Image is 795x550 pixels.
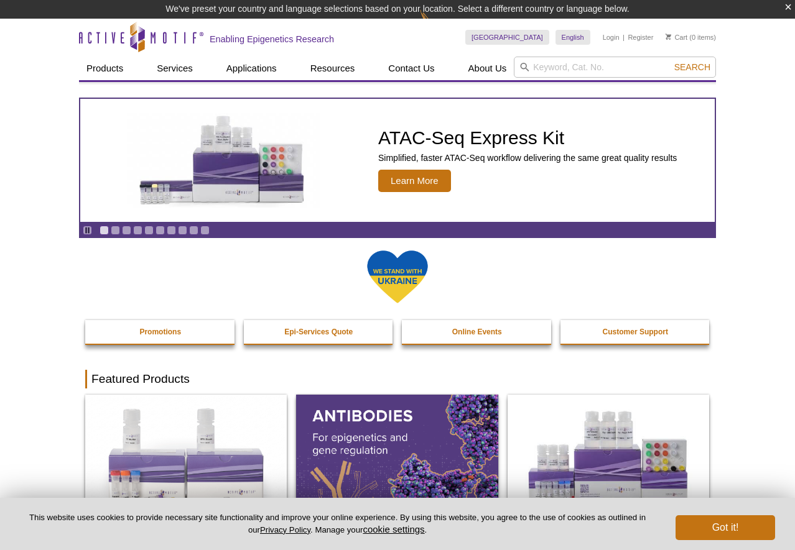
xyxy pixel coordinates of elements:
a: Go to slide 5 [144,226,154,235]
a: Go to slide 4 [133,226,142,235]
button: Got it! [676,515,775,540]
a: Go to slide 8 [178,226,187,235]
h2: Enabling Epigenetics Research [210,34,334,45]
a: Toggle autoplay [83,226,92,235]
article: ATAC-Seq Express Kit [80,99,715,222]
a: ATAC-Seq Express Kit ATAC-Seq Express Kit Simplified, faster ATAC-Seq workflow delivering the sam... [80,99,715,222]
a: Customer Support [560,320,711,344]
a: [GEOGRAPHIC_DATA] [465,30,549,45]
img: Change Here [420,9,453,39]
li: | [623,30,625,45]
a: Resources [303,57,363,80]
a: Contact Us [381,57,442,80]
img: Your Cart [666,34,671,40]
a: Go to slide 10 [200,226,210,235]
a: Go to slide 3 [122,226,131,235]
a: Promotions [85,320,236,344]
span: Learn More [378,170,451,192]
input: Keyword, Cat. No. [514,57,716,78]
h2: Featured Products [85,370,710,388]
img: DNA Library Prep Kit for Illumina [85,395,287,516]
li: (0 items) [666,30,716,45]
a: Go to slide 1 [100,226,109,235]
a: Privacy Policy [260,525,310,534]
strong: Promotions [139,328,181,336]
a: Cart [666,33,687,42]
img: ATAC-Seq Express Kit [121,113,326,208]
p: This website uses cookies to provide necessary site functionality and improve your online experie... [20,512,655,536]
a: Login [603,33,620,42]
a: Go to slide 9 [189,226,198,235]
a: Go to slide 6 [156,226,165,235]
strong: Epi-Services Quote [284,328,353,336]
a: English [556,30,590,45]
a: Online Events [402,320,552,344]
strong: Online Events [452,328,502,336]
h2: ATAC-Seq Express Kit [378,129,677,147]
img: We Stand With Ukraine [366,249,429,305]
a: Products [79,57,131,80]
a: About Us [461,57,514,80]
a: Services [149,57,200,80]
img: CUT&Tag-IT® Express Assay Kit [508,395,709,516]
p: Simplified, faster ATAC-Seq workflow delivering the same great quality results [378,152,677,163]
button: cookie settings [363,524,424,534]
a: Go to slide 7 [167,226,176,235]
a: Go to slide 2 [111,226,120,235]
span: Search [674,62,710,72]
a: Register [628,33,653,42]
strong: Customer Support [603,328,668,336]
a: Applications [219,57,284,80]
img: All Antibodies [296,395,498,516]
a: Epi-Services Quote [244,320,394,344]
button: Search [671,62,714,73]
